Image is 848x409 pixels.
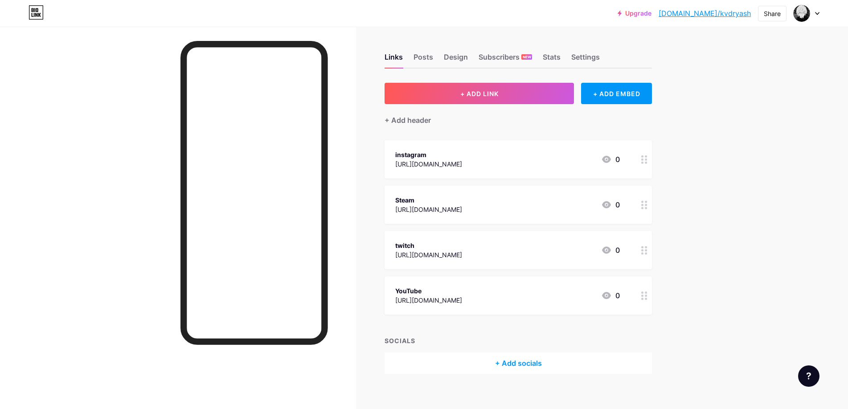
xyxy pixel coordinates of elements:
div: 0 [601,290,620,301]
div: Settings [571,52,600,68]
div: instagram [395,150,462,159]
div: Stats [543,52,561,68]
div: Links [385,52,403,68]
div: 0 [601,245,620,255]
div: Posts [414,52,433,68]
div: twitch [395,241,462,250]
div: Subscribers [479,52,532,68]
div: SOCIALS [385,336,652,345]
div: + Add socials [385,352,652,374]
div: 0 [601,154,620,165]
div: [URL][DOMAIN_NAME] [395,205,462,214]
div: [URL][DOMAIN_NAME] [395,296,462,305]
a: [DOMAIN_NAME]/kvdryash [659,8,751,19]
a: Upgrade [618,10,651,17]
div: Design [444,52,468,68]
div: Share [764,9,781,18]
button: + ADD LINK [385,83,574,104]
div: + Add header [385,115,431,126]
span: + ADD LINK [460,90,499,97]
div: Steam [395,195,462,205]
img: kvdryash [793,5,810,22]
div: [URL][DOMAIN_NAME] [395,159,462,169]
div: + ADD EMBED [581,83,652,104]
span: NEW [523,54,531,60]
div: YouTube [395,286,462,296]
div: [URL][DOMAIN_NAME] [395,250,462,259]
div: 0 [601,199,620,210]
